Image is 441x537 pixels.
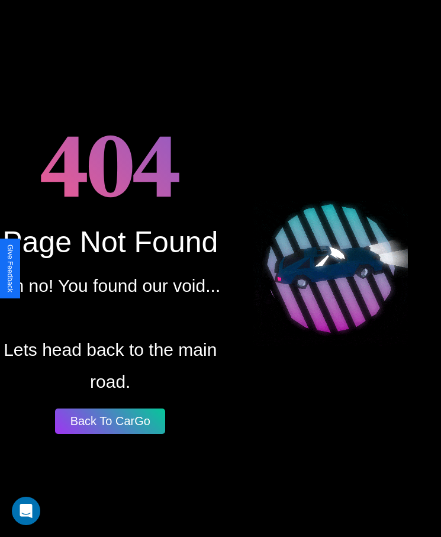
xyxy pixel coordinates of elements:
div: Page Not Found [2,225,218,259]
button: Back To CarGo [55,409,165,434]
img: spinning car [253,191,408,346]
div: Open Intercom Messenger [12,497,40,525]
div: Give Feedback [6,245,14,292]
h1: 404 [40,104,181,225]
